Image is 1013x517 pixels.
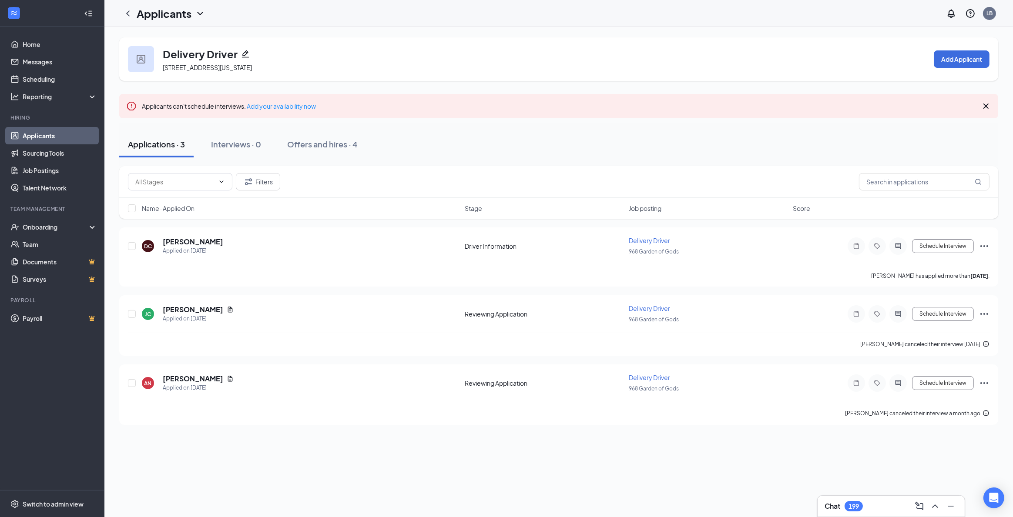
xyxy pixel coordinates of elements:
[145,310,151,318] div: JC
[465,242,624,250] div: Driver Information
[860,340,990,349] div: [PERSON_NAME] canceled their interview [DATE].
[979,378,990,388] svg: Ellipses
[629,204,661,213] span: Job posting
[629,304,670,312] span: Delivery Driver
[983,340,990,347] svg: Info
[163,305,223,314] h5: [PERSON_NAME]
[893,380,903,387] svg: ActiveChat
[163,314,234,323] div: Applied on [DATE]
[236,173,280,190] button: Filter Filters
[872,243,882,250] svg: Tag
[10,92,19,101] svg: Analysis
[227,306,234,313] svg: Document
[629,316,679,323] span: 968 Garden of Gods
[845,409,990,418] div: [PERSON_NAME] canceled their interview a month ago.
[851,380,862,387] svg: Note
[23,70,97,88] a: Scheduling
[986,10,993,17] div: LB
[128,139,185,150] div: Applications · 3
[629,237,670,244] span: Delivery Driver
[912,499,926,513] button: ComposeMessage
[946,8,956,19] svg: Notifications
[23,162,97,179] a: Job Postings
[23,127,97,144] a: Applicants
[825,501,840,511] h3: Chat
[84,9,93,18] svg: Collapse
[793,204,810,213] span: Score
[930,501,940,511] svg: ChevronUp
[137,55,145,63] img: user icon
[981,101,991,111] svg: Cross
[195,8,205,19] svg: ChevronDown
[629,248,679,255] span: 968 Garden of Gods
[23,500,84,508] div: Switch to admin view
[23,92,97,101] div: Reporting
[163,47,238,61] h3: Delivery Driver
[629,374,670,381] span: Delivery Driver
[137,6,191,21] h1: Applicants
[944,499,958,513] button: Minimize
[851,243,862,250] svg: Note
[465,310,624,318] div: Reviewing Application
[10,114,95,121] div: Hiring
[23,53,97,70] a: Messages
[851,310,862,317] svg: Note
[10,9,18,17] svg: WorkstreamLogo
[979,241,990,251] svg: Ellipses
[123,8,133,19] svg: ChevronLeft
[465,379,624,387] div: Reviewing Application
[144,243,152,250] div: DC
[10,205,95,213] div: Team Management
[10,223,19,231] svg: UserCheck
[912,376,974,390] button: Schedule Interview
[23,144,97,162] a: Sourcing Tools
[23,236,97,253] a: Team
[135,177,215,187] input: All Stages
[163,237,223,247] h5: [PERSON_NAME]
[893,310,903,317] svg: ActiveChat
[163,384,234,392] div: Applied on [DATE]
[144,380,152,387] div: AN
[126,101,137,111] svg: Error
[859,173,990,190] input: Search in applications
[247,102,316,110] a: Add your availability now
[23,253,97,270] a: DocumentsCrown
[912,307,974,321] button: Schedule Interview
[872,380,882,387] svg: Tag
[142,102,316,110] span: Applicants can't schedule interviews.
[142,204,195,213] span: Name · Applied On
[227,375,234,382] svg: Document
[241,50,250,58] svg: Pencil
[218,178,225,185] svg: ChevronDown
[23,36,97,53] a: Home
[849,503,859,510] div: 199
[914,501,925,511] svg: ComposeMessage
[163,247,223,255] div: Applied on [DATE]
[23,179,97,197] a: Talent Network
[243,177,254,187] svg: Filter
[287,139,358,150] div: Offers and hires · 4
[970,273,988,279] b: [DATE]
[934,50,990,68] button: Add Applicant
[23,310,97,327] a: PayrollCrown
[163,374,223,384] h5: [PERSON_NAME]
[893,243,903,250] svg: ActiveChat
[465,204,482,213] span: Stage
[912,239,974,253] button: Schedule Interview
[983,487,1004,508] div: Open Intercom Messenger
[10,297,95,304] div: Payroll
[23,270,97,288] a: SurveysCrown
[928,499,942,513] button: ChevronUp
[211,139,261,150] div: Interviews · 0
[946,501,956,511] svg: Minimize
[23,223,90,231] div: Onboarding
[163,63,252,71] span: [STREET_ADDRESS][US_STATE]
[871,272,990,280] p: [PERSON_NAME] has applied more than .
[629,385,679,392] span: 968 Garden of Gods
[975,178,982,185] svg: MagnifyingGlass
[872,310,882,317] svg: Tag
[965,8,976,19] svg: QuestionInfo
[979,309,990,319] svg: Ellipses
[983,410,990,417] svg: Info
